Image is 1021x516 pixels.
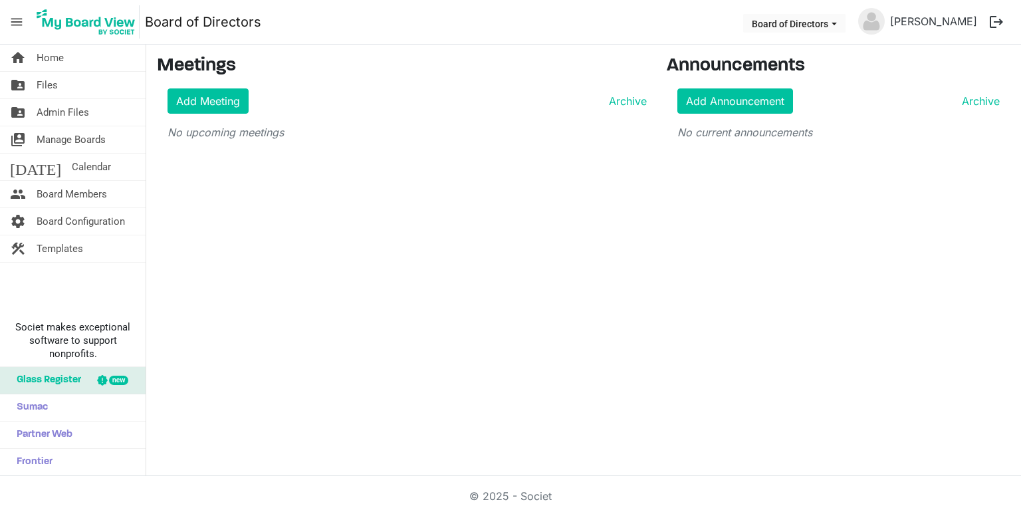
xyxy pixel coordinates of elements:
[677,124,1000,140] p: No current announcements
[10,449,53,475] span: Frontier
[982,8,1010,36] button: logout
[37,208,125,235] span: Board Configuration
[10,181,26,207] span: people
[10,235,26,262] span: construction
[677,88,793,114] a: Add Announcement
[10,126,26,153] span: switch_account
[957,93,1000,109] a: Archive
[604,93,647,109] a: Archive
[885,8,982,35] a: [PERSON_NAME]
[168,124,647,140] p: No upcoming meetings
[667,55,1011,78] h3: Announcements
[10,422,72,448] span: Partner Web
[72,154,111,180] span: Calendar
[37,72,58,98] span: Files
[37,126,106,153] span: Manage Boards
[858,8,885,35] img: no-profile-picture.svg
[168,88,249,114] a: Add Meeting
[37,99,89,126] span: Admin Files
[10,45,26,71] span: home
[33,5,145,39] a: My Board View Logo
[743,14,846,33] button: Board of Directors dropdownbutton
[10,367,81,394] span: Glass Register
[37,235,83,262] span: Templates
[37,181,107,207] span: Board Members
[10,154,61,180] span: [DATE]
[157,55,647,78] h3: Meetings
[145,9,261,35] a: Board of Directors
[109,376,128,385] div: new
[10,99,26,126] span: folder_shared
[10,72,26,98] span: folder_shared
[37,45,64,71] span: Home
[10,394,48,421] span: Sumac
[4,9,29,35] span: menu
[10,208,26,235] span: settings
[33,5,140,39] img: My Board View Logo
[469,489,552,503] a: © 2025 - Societ
[6,321,140,360] span: Societ makes exceptional software to support nonprofits.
